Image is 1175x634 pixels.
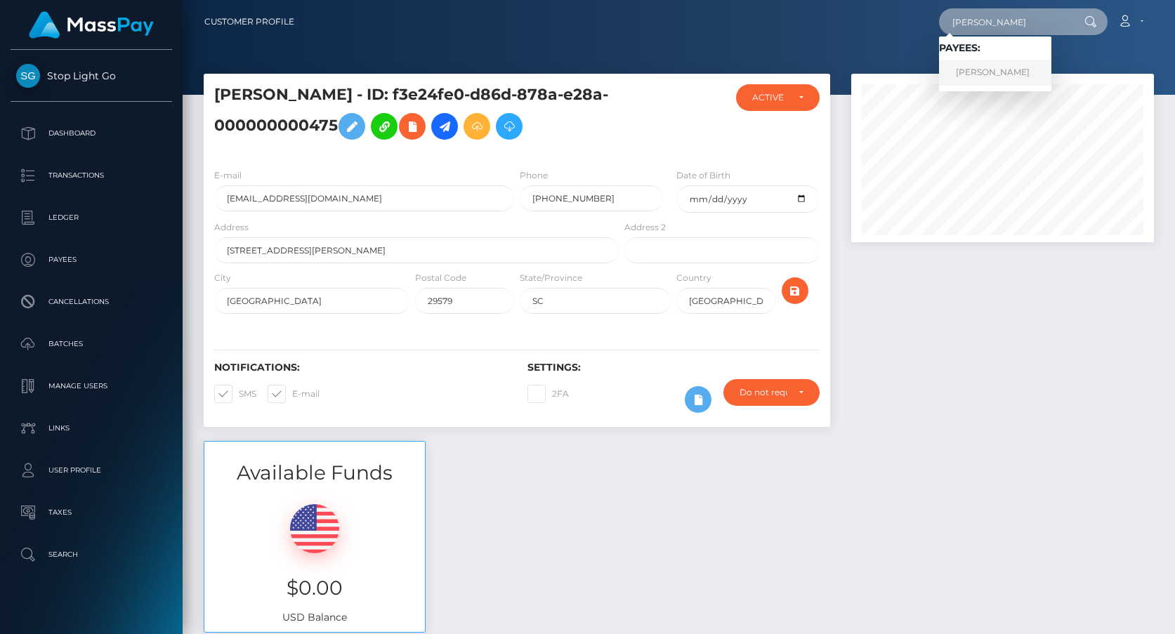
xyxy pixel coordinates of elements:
[939,8,1071,35] input: Search...
[204,7,294,37] a: Customer Profile
[16,376,166,397] p: Manage Users
[939,42,1051,54] h6: Payees:
[214,362,506,374] h6: Notifications:
[676,169,730,182] label: Date of Birth
[431,113,458,140] a: Initiate Payout
[16,207,166,228] p: Ledger
[11,200,172,235] a: Ledger
[520,272,582,284] label: State/Province
[268,385,320,403] label: E-mail
[214,169,242,182] label: E-mail
[16,123,166,144] p: Dashboard
[214,84,611,147] h5: [PERSON_NAME] - ID: f3e24fe0-d86d-878a-e28a-000000000475
[527,362,820,374] h6: Settings:
[214,272,231,284] label: City
[11,411,172,446] a: Links
[214,385,256,403] label: SMS
[16,165,166,186] p: Transactions
[11,495,172,530] a: Taxes
[520,169,548,182] label: Phone
[740,387,787,398] div: Do not require
[723,379,820,406] button: Do not require
[16,544,166,565] p: Search
[29,11,154,39] img: MassPay Logo
[16,291,166,312] p: Cancellations
[16,418,166,439] p: Links
[16,64,40,88] img: Stop Light Go
[624,221,666,234] label: Address 2
[215,574,414,602] h3: $0.00
[11,537,172,572] a: Search
[11,242,172,277] a: Payees
[204,459,425,487] h3: Available Funds
[11,116,172,151] a: Dashboard
[752,92,787,103] div: ACTIVE
[290,504,339,553] img: USD.png
[11,369,172,404] a: Manage Users
[736,84,820,111] button: ACTIVE
[11,70,172,82] span: Stop Light Go
[204,487,425,632] div: USD Balance
[527,385,569,403] label: 2FA
[16,333,166,355] p: Batches
[11,453,172,488] a: User Profile
[214,221,249,234] label: Address
[16,249,166,270] p: Payees
[939,60,1051,86] a: [PERSON_NAME]
[11,284,172,319] a: Cancellations
[16,460,166,481] p: User Profile
[415,272,466,284] label: Postal Code
[11,326,172,362] a: Batches
[11,158,172,193] a: Transactions
[16,502,166,523] p: Taxes
[676,272,711,284] label: Country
